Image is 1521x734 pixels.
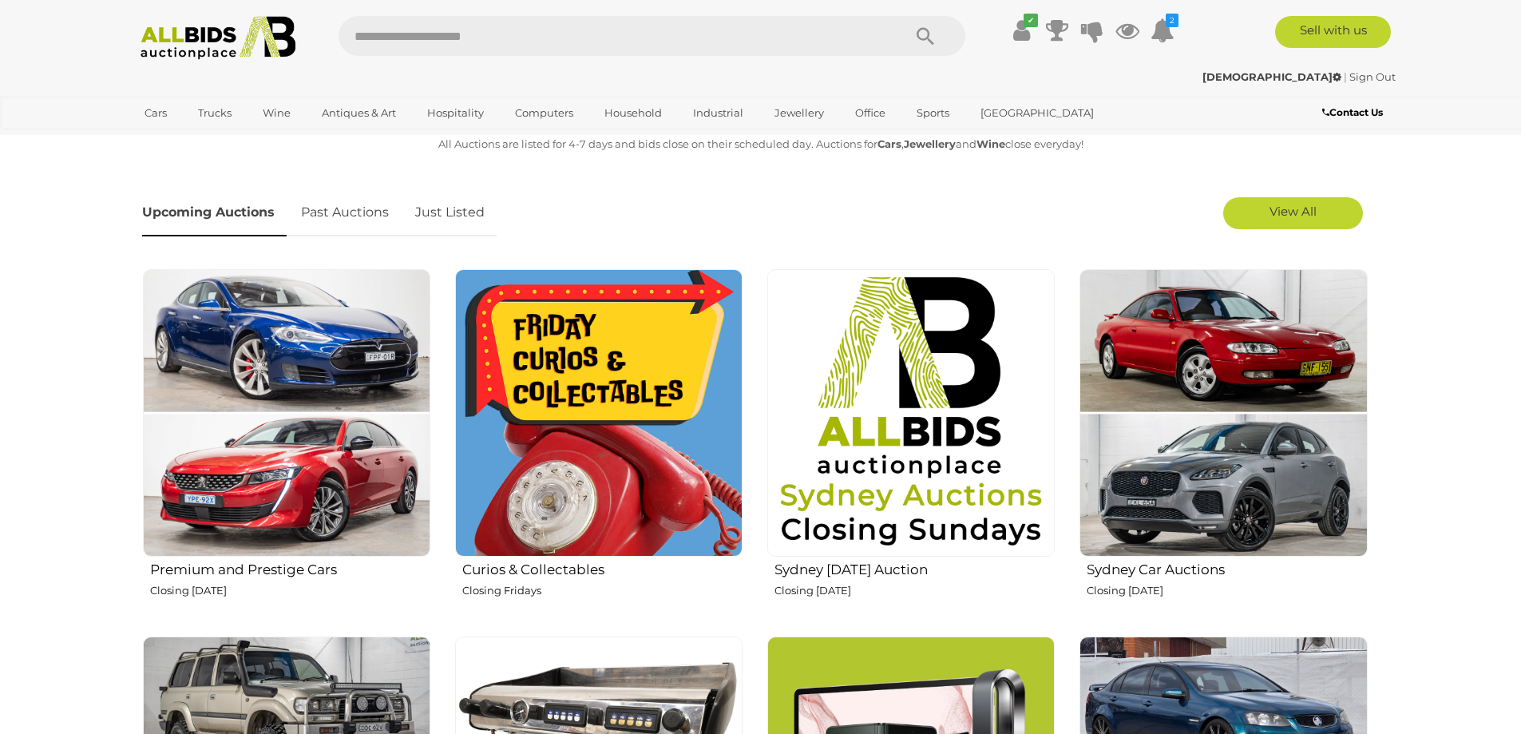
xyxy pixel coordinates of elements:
[134,100,177,126] a: Cars
[455,269,743,557] img: Curios & Collectables
[1024,14,1038,27] i: ✔
[132,16,305,60] img: Allbids.com.au
[1349,70,1396,83] a: Sign Out
[1202,70,1341,83] strong: [DEMOGRAPHIC_DATA]
[1269,204,1317,219] span: View All
[767,269,1055,557] img: Sydney Sunday Auction
[1151,16,1174,45] a: 2
[1166,14,1178,27] i: 2
[1322,106,1383,118] b: Contact Us
[188,100,242,126] a: Trucks
[904,137,956,150] strong: Jewellery
[766,268,1055,624] a: Sydney [DATE] Auction Closing [DATE]
[150,581,430,600] p: Closing [DATE]
[1344,70,1347,83] span: |
[594,100,672,126] a: Household
[417,100,494,126] a: Hospitality
[774,558,1055,577] h2: Sydney [DATE] Auction
[1223,197,1363,229] a: View All
[1275,16,1391,48] a: Sell with us
[774,581,1055,600] p: Closing [DATE]
[252,100,301,126] a: Wine
[1322,104,1387,121] a: Contact Us
[1079,269,1367,557] img: Sydney Car Auctions
[1010,16,1034,45] a: ✔
[403,189,497,236] a: Just Listed
[142,268,430,624] a: Premium and Prestige Cars Closing [DATE]
[1079,268,1367,624] a: Sydney Car Auctions Closing [DATE]
[906,100,960,126] a: Sports
[1087,558,1367,577] h2: Sydney Car Auctions
[683,100,754,126] a: Industrial
[1202,70,1344,83] a: [DEMOGRAPHIC_DATA]
[462,558,743,577] h2: Curios & Collectables
[885,16,965,56] button: Search
[1087,581,1367,600] p: Closing [DATE]
[877,137,901,150] strong: Cars
[454,268,743,624] a: Curios & Collectables Closing Fridays
[970,100,1104,126] a: [GEOGRAPHIC_DATA]
[143,269,430,557] img: Premium and Prestige Cars
[764,100,834,126] a: Jewellery
[505,100,584,126] a: Computers
[150,558,430,577] h2: Premium and Prestige Cars
[462,581,743,600] p: Closing Fridays
[142,189,287,236] a: Upcoming Auctions
[976,137,1005,150] strong: Wine
[311,100,406,126] a: Antiques & Art
[142,135,1380,153] p: All Auctions are listed for 4-7 days and bids close on their scheduled day. Auctions for , and cl...
[845,100,896,126] a: Office
[289,189,401,236] a: Past Auctions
